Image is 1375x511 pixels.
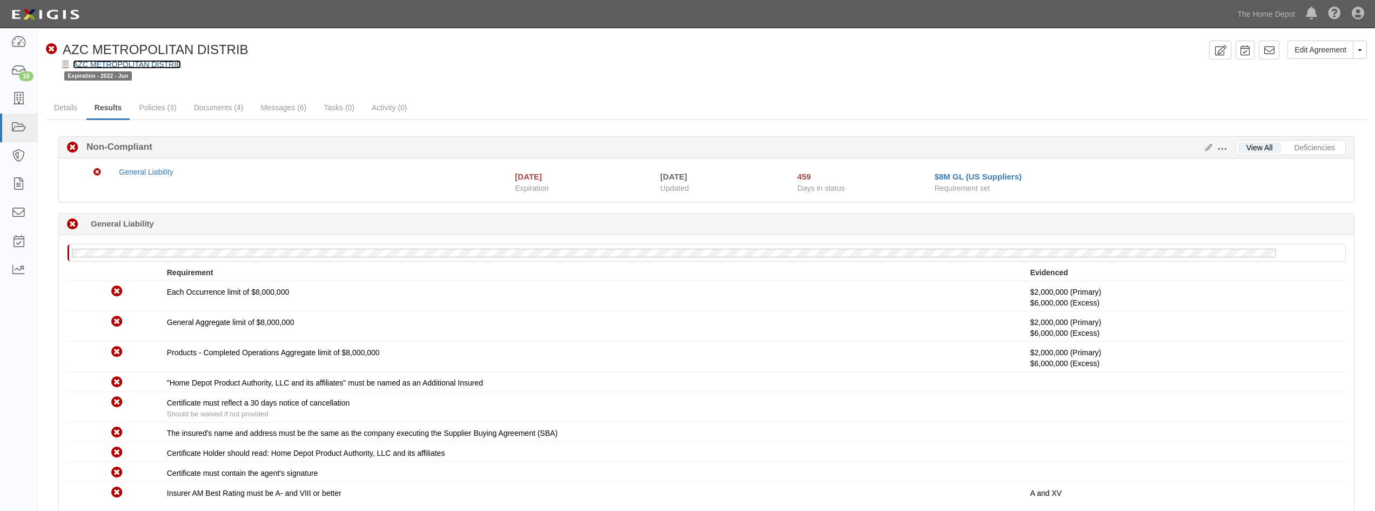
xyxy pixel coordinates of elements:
[1030,359,1099,368] span: Policy #1912238000333 Insurer: MAPFRE PRAICO Insurance Company
[1238,142,1281,153] a: View All
[91,218,154,229] b: General Liability
[86,97,130,120] a: Results
[46,41,249,59] div: AZC METROPOLITAN DISTRIB
[797,171,927,182] div: Since 06/20/2024
[167,469,318,477] span: Certificate must contain the agent's signature
[167,348,380,357] span: Products - Completed Operations Aggregate limit of $8,000,000
[1030,287,1338,308] p: $2,000,000 (Primary)
[1030,268,1068,277] strong: Evidenced
[111,286,123,297] i: Non-Compliant
[93,169,101,176] i: Non-Compliant
[111,447,123,459] i: Non-Compliant
[8,5,83,24] img: logo-5460c22ac91f19d4615b14bd174203de0afe785f0fc80cf4dbbc73dc1793850b.png
[131,97,184,118] a: Policies (3)
[186,97,252,118] a: Documents (4)
[167,318,294,327] span: General Aggregate limit of $8,000,000
[67,142,78,154] i: Non-Compliant
[797,184,845,193] span: Days in status
[167,489,341,497] span: Insurer AM Best Rating must be A- and VIII or better
[1328,8,1341,21] i: Help Center - Complianz
[63,42,249,57] span: AZC METROPOLITAN DISTRIB
[111,487,123,499] i: Non-Compliant
[167,410,269,418] span: Should be waived if not provided
[1030,317,1338,339] p: $2,000,000 (Primary)
[46,44,57,55] i: Non-Compliant
[78,141,152,154] b: Non-Compliant
[64,71,132,81] span: Expiration - 2022 - Jun
[316,97,363,118] a: Tasks (0)
[167,379,483,387] span: "Home Depot Product Authority, LLC and its affiliates" must be named as an Additional Insured
[111,467,123,479] i: Non-Compliant
[1287,41,1353,59] a: Edit Agreement
[67,219,78,230] i: Non-Compliant 459 days (since 06/20/2024)
[660,184,689,193] span: Updated
[1030,329,1099,337] span: Policy #1912238000333 Insurer: MAPFRE PRAICO Insurance Company
[46,97,85,118] a: Details
[1232,3,1300,25] a: The Home Depot
[111,316,123,328] i: Non-Compliant
[167,449,445,457] span: Certificate Holder should read: Home Depot Product Authority, LLC and its affiliates
[119,168,173,176] a: General Liability
[111,397,123,408] i: Non-Compliant
[167,429,558,437] span: The insured's name and address must be the same as the company executing the Supplier Buying Agre...
[111,427,123,439] i: Non-Compliant
[111,347,123,358] i: Non-Compliant
[19,71,33,81] div: 16
[515,183,652,194] span: Expiration
[364,97,415,118] a: Activity (0)
[111,377,123,388] i: Non-Compliant
[167,288,289,296] span: Each Occurrence limit of $8,000,000
[1030,347,1338,369] p: $2,000,000 (Primary)
[167,268,213,277] strong: Requirement
[1200,143,1212,152] a: Edit Results
[1286,142,1343,153] a: Deficiencies
[935,172,1022,181] a: $8M GL (US Suppliers)
[252,97,314,118] a: Messages (6)
[73,60,181,69] a: AZC METROPOLITAN DISTRIB
[1030,298,1099,307] span: Policy #1912238000333 Insurer: MAPFRE PRAICO Insurance Company
[167,399,350,407] span: Certificate must reflect a 30 days notice of cancellation
[660,171,781,182] div: [DATE]
[1030,488,1338,499] p: A and XV
[935,184,990,193] span: Requirement set
[515,171,542,182] div: [DATE]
